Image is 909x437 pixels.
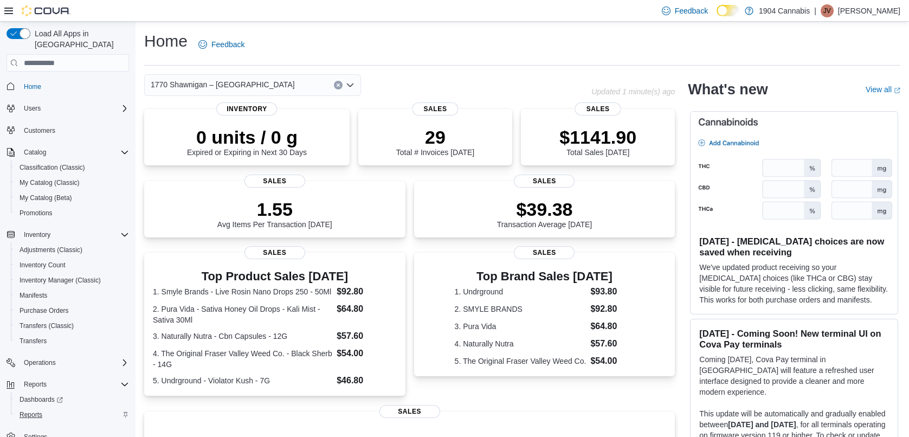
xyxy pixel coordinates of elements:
button: Classification (Classic) [11,160,133,175]
button: Purchase Orders [11,303,133,318]
p: Coming [DATE], Cova Pay terminal in [GEOGRAPHIC_DATA] will feature a refreshed user interface des... [699,354,889,397]
p: 1.55 [217,198,332,220]
dt: 4. Naturally Nutra [455,338,586,349]
button: Users [2,101,133,116]
button: Inventory Count [11,258,133,273]
div: Expired or Expiring in Next 30 Days [187,126,307,157]
dd: $54.00 [337,347,396,360]
span: My Catalog (Classic) [20,178,80,187]
dt: 1. Smyle Brands - Live Rosin Nano Drops 250 - 50Ml [153,286,332,297]
p: Updated 1 minute(s) ago [591,87,675,96]
span: Load All Apps in [GEOGRAPHIC_DATA] [30,28,129,50]
a: Inventory Manager (Classic) [15,274,105,287]
span: Inventory Count [15,259,129,272]
a: Customers [20,124,60,137]
span: Operations [24,358,56,367]
a: Dashboards [15,393,67,406]
span: JV [823,4,831,17]
button: Reports [11,407,133,422]
dt: 3. Pura Vida [455,321,586,332]
dd: $64.80 [337,303,396,316]
h3: Top Product Sales [DATE] [153,270,397,283]
span: Reports [20,378,129,391]
span: Home [20,79,129,93]
div: Avg Items Per Transaction [DATE] [217,198,332,229]
button: Transfers [11,333,133,349]
span: Classification (Classic) [20,163,85,172]
span: Promotions [20,209,53,217]
h1: Home [144,30,188,52]
dd: $57.60 [337,330,396,343]
span: Dashboards [20,395,63,404]
span: Purchase Orders [15,304,129,317]
dt: 2. SMYLE BRANDS [455,304,586,314]
p: $1141.90 [559,126,636,148]
button: Customers [2,123,133,138]
a: Inventory Count [15,259,70,272]
dd: $92.80 [337,285,396,298]
span: Sales [379,405,440,418]
a: Transfers [15,335,51,348]
button: Inventory Manager (Classic) [11,273,133,288]
dt: 2. Pura Vida - Sativa Honey Oil Drops - Kali Mist - Sativa 30Ml [153,304,332,325]
a: Manifests [15,289,51,302]
a: Reports [15,408,47,421]
button: Manifests [11,288,133,303]
span: Manifests [15,289,129,302]
span: Customers [20,124,129,137]
span: Inventory Manager (Classic) [15,274,129,287]
div: Total # Invoices [DATE] [396,126,474,157]
span: Catalog [20,146,129,159]
p: We've updated product receiving so your [MEDICAL_DATA] choices (like THCa or CBG) stay visible fo... [699,262,889,305]
a: Classification (Classic) [15,161,89,174]
button: My Catalog (Classic) [11,175,133,190]
a: My Catalog (Beta) [15,191,76,204]
a: Adjustments (Classic) [15,243,87,256]
span: Sales [244,175,305,188]
dt: 3. Naturally Nutra - Cbn Capsules - 12G [153,331,332,342]
span: Reports [15,408,129,421]
div: Jeffrey Villeneuve [821,4,834,17]
span: Promotions [15,207,129,220]
button: Inventory [2,227,133,242]
span: Customers [24,126,55,135]
a: My Catalog (Classic) [15,176,84,189]
p: 1904 Cannabis [759,4,810,17]
dd: $64.80 [590,320,634,333]
button: Adjustments (Classic) [11,242,133,258]
a: Promotions [15,207,57,220]
button: Transfers (Classic) [11,318,133,333]
button: Operations [20,356,60,369]
span: Inventory Count [20,261,66,269]
dt: 5. Undrground - Violator Kush - 7G [153,375,332,386]
span: Transfers [20,337,47,345]
span: Transfers (Classic) [15,319,129,332]
a: Home [20,80,46,93]
span: Inventory [20,228,129,241]
span: Feedback [675,5,708,16]
dd: $92.80 [590,303,634,316]
span: Purchase Orders [20,306,69,315]
dt: 4. The Original Fraser Valley Weed Co. - Black Sherb - 14G [153,348,332,370]
span: Adjustments (Classic) [15,243,129,256]
dd: $46.80 [337,374,396,387]
button: My Catalog (Beta) [11,190,133,205]
button: Catalog [2,145,133,160]
dd: $57.60 [590,337,634,350]
span: Sales [514,175,575,188]
p: | [814,4,816,17]
div: Transaction Average [DATE] [497,198,592,229]
button: Reports [2,377,133,392]
button: Reports [20,378,51,391]
button: Home [2,78,133,94]
button: Operations [2,355,133,370]
span: Classification (Classic) [15,161,129,174]
span: Feedback [211,39,244,50]
span: Dashboards [15,393,129,406]
span: Home [24,82,41,91]
span: Transfers (Classic) [20,322,74,330]
dd: $54.00 [590,355,634,368]
span: Inventory Manager (Classic) [20,276,101,285]
button: Clear input [334,81,343,89]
